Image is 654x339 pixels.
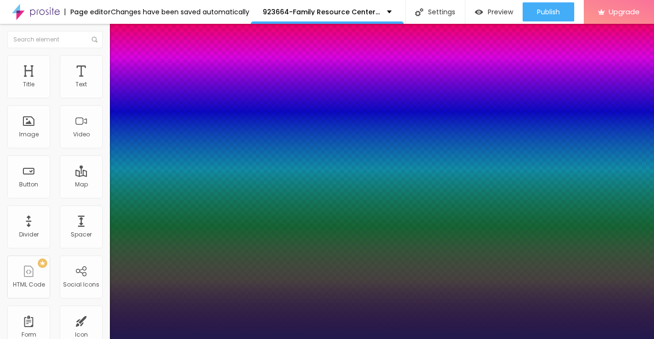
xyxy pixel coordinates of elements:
div: Text [75,81,87,88]
button: Publish [523,2,574,21]
div: Title [23,81,34,88]
div: Changes have been saved automatically [111,9,249,15]
div: Social Icons [63,281,99,288]
div: Video [73,131,90,138]
div: Map [75,181,88,188]
span: Preview [488,8,513,16]
img: view-1.svg [475,8,483,16]
div: Image [19,131,39,138]
div: Divider [19,231,39,238]
img: Icone [92,37,97,42]
span: Upgrade [609,8,640,16]
div: Page editor [64,9,111,15]
span: Publish [537,8,560,16]
div: Icon [75,331,88,338]
p: 923664-Family Resource Center [GEOGRAPHIC_DATA] [263,9,380,15]
div: Spacer [71,231,92,238]
input: Search element [7,31,103,48]
div: HTML Code [13,281,45,288]
img: Icone [415,8,423,16]
button: Preview [465,2,523,21]
div: Form [21,331,36,338]
div: Button [19,181,38,188]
